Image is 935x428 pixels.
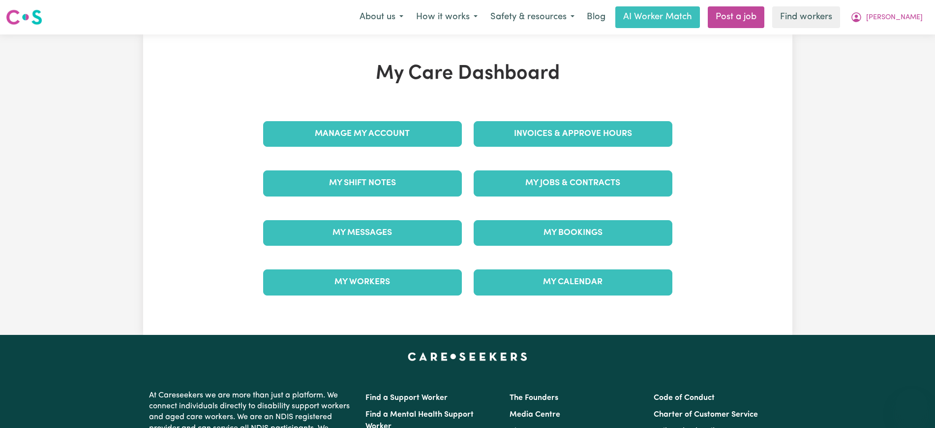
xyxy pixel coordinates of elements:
[6,6,42,29] a: Careseekers logo
[866,12,923,23] span: [PERSON_NAME]
[581,6,611,28] a: Blog
[263,220,462,246] a: My Messages
[772,6,840,28] a: Find workers
[474,220,672,246] a: My Bookings
[708,6,764,28] a: Post a job
[615,6,700,28] a: AI Worker Match
[844,7,929,28] button: My Account
[654,394,715,402] a: Code of Conduct
[510,411,560,419] a: Media Centre
[353,7,410,28] button: About us
[896,389,927,420] iframe: Button to launch messaging window
[474,121,672,147] a: Invoices & Approve Hours
[408,353,527,361] a: Careseekers home page
[510,394,558,402] a: The Founders
[474,170,672,196] a: My Jobs & Contracts
[6,8,42,26] img: Careseekers logo
[410,7,484,28] button: How it works
[263,170,462,196] a: My Shift Notes
[263,121,462,147] a: Manage My Account
[257,62,678,86] h1: My Care Dashboard
[263,269,462,295] a: My Workers
[474,269,672,295] a: My Calendar
[484,7,581,28] button: Safety & resources
[654,411,758,419] a: Charter of Customer Service
[365,394,448,402] a: Find a Support Worker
